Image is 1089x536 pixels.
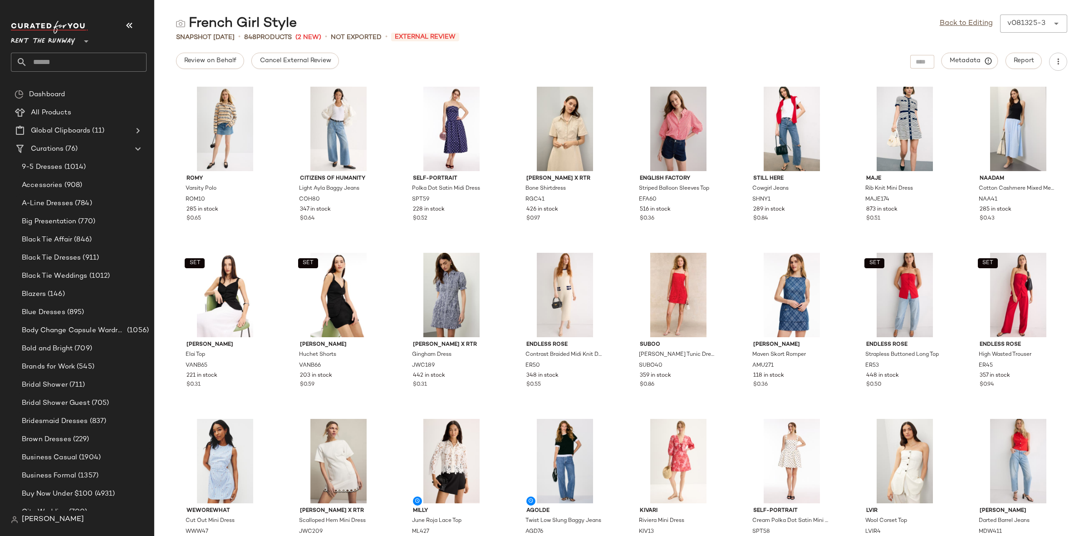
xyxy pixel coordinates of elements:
[639,351,716,359] span: [PERSON_NAME] Tunic Dress
[525,351,603,359] span: Contrast Braided Midi Knit Dress
[259,57,331,64] span: Cancel External Review
[746,87,838,171] img: SHNY1.jpg
[640,372,671,380] span: 359 in stock
[299,196,320,204] span: COH80
[979,362,993,370] span: ER45
[753,381,768,389] span: $0.36
[238,32,240,43] span: •
[125,325,149,336] span: (1056)
[865,528,881,536] span: LVIR4
[302,260,314,266] span: SET
[179,87,271,171] img: ROM10.jpg
[752,196,770,204] span: SHNY1
[22,362,75,372] span: Brands for Work
[526,175,603,183] span: [PERSON_NAME] x RTR
[65,307,84,318] span: (895)
[753,372,784,380] span: 118 in stock
[325,32,327,43] span: •
[22,271,88,281] span: Black Tie Weddings
[639,362,662,370] span: SUBO40
[73,344,92,354] span: (709)
[186,185,216,193] span: Varsity Polo
[972,87,1064,171] img: NAA41.jpg
[752,517,829,525] span: Cream Polka Dot Satin Mini Dress
[186,206,218,214] span: 285 in stock
[93,489,115,499] span: (4931)
[406,87,497,171] img: SPT59.jpg
[385,32,388,43] span: •
[22,289,46,300] span: Blazers
[293,419,384,503] img: JWC209.jpg
[300,381,314,389] span: $0.59
[525,185,566,193] span: Bone Shirtdress
[519,87,611,171] img: RGC41.jpg
[979,351,1031,359] span: High Wasted Trouser
[519,419,611,503] img: AGD76.jpg
[525,517,601,525] span: Twist Low Slung Baggy Jeans
[413,215,427,223] span: $0.52
[22,380,68,390] span: Bridal Shower
[31,144,64,154] span: Curations
[640,206,671,214] span: 516 in stock
[752,185,789,193] span: Cowgirl Jeans
[640,175,717,183] span: English Factory
[753,175,830,183] span: Still Here
[980,507,1057,515] span: [PERSON_NAME]
[176,33,235,42] span: Snapshot [DATE]
[865,362,879,370] span: ER53
[519,253,611,337] img: ER50.jpg
[176,19,185,28] img: svg%3e
[22,198,73,209] span: A-Line Dresses
[413,381,427,389] span: $0.31
[864,258,884,268] button: SET
[22,253,81,263] span: Black Tie Dresses
[633,419,724,503] img: KIV13.jpg
[746,253,838,337] img: AMU271.jpg
[63,180,83,191] span: (908)
[22,162,63,172] span: 9-5 Dresses
[293,87,384,171] img: COH80.jpg
[11,31,75,47] span: Rent the Runway
[753,507,830,515] span: Self-Portrait
[746,419,838,503] img: SPT58.jpg
[869,260,880,266] span: SET
[866,381,882,389] span: $0.50
[633,87,724,171] img: EFA60.jpg
[179,419,271,503] img: WWW47.jpg
[866,341,943,349] span: Endless Rose
[299,528,323,536] span: JWC209
[22,398,90,408] span: Bridal Shower Guest
[752,528,770,536] span: SPT58
[979,196,997,204] span: NAA41
[68,380,85,390] span: (711)
[979,528,1002,536] span: MDW411
[22,452,77,463] span: Business Casual
[859,419,951,503] img: LVIR4.jpg
[295,33,321,42] span: (2 New)
[752,362,774,370] span: AMU271
[639,196,657,204] span: EFA60
[866,175,943,183] span: Maje
[22,307,65,318] span: Blue Dresses
[980,175,1057,183] span: NAADAM
[299,517,366,525] span: Scalloped Hem Mini Dress
[299,185,359,193] span: Light Ayla Baggy Jeans
[331,33,382,42] span: Not Exported
[1007,18,1045,29] div: v081325-3
[46,289,65,300] span: (146)
[176,53,244,69] button: Review on Behalf
[859,87,951,171] img: MAJE174.jpg
[866,206,898,214] span: 873 in stock
[979,517,1030,525] span: Darted Barrel Jeans
[73,198,92,209] span: (784)
[391,33,459,41] span: External Review
[866,507,943,515] span: LVIR
[412,351,451,359] span: Gingham Dress
[526,372,559,380] span: 348 in stock
[64,144,78,154] span: (76)
[71,434,89,445] span: (229)
[412,528,429,536] span: ML427
[982,260,993,266] span: SET
[244,34,256,41] span: 848
[11,21,88,34] img: cfy_white_logo.C9jOOHJF.svg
